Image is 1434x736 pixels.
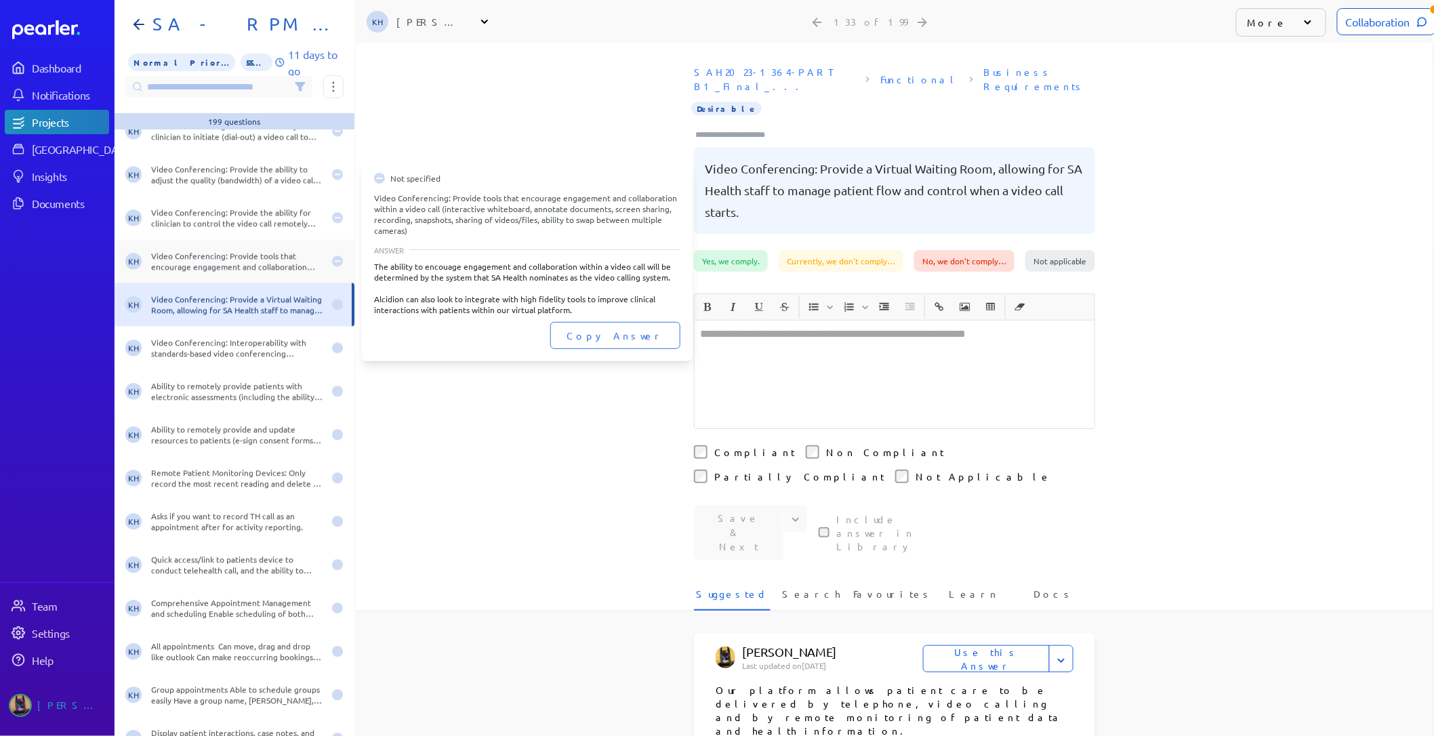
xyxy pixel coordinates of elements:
[151,510,323,532] div: Asks if you want to record TH call as an appointment after for activity reporting.
[9,694,32,717] img: Tung Nguyen
[694,128,778,142] input: Type here to add tags
[721,295,745,319] span: Italic
[151,597,323,619] div: Comprehensive Appointment Management and scheduling Enable scheduling of both physical and virtua...
[37,694,105,717] div: [PERSON_NAME]
[151,684,323,706] div: Group appointments Able to schedule groups easily Have a group name, [PERSON_NAME], current list ...
[241,54,272,71] span: 55% of Questions Completed
[722,295,745,319] button: Italic
[151,554,323,575] div: Quick access/link to patients device to conduct telehealth call, and the ability to record this a...
[125,556,142,573] span: Kaye Hocking
[5,191,109,216] a: Documents
[873,295,896,319] button: Increase Indent
[5,110,109,134] a: Projects
[1008,295,1031,319] button: Clear Formatting
[923,645,1050,672] button: Use this Answer
[694,250,768,272] div: Yes, we comply.
[5,164,109,188] a: Insights
[209,116,261,127] div: 199 questions
[567,329,664,342] span: Copy Answer
[125,383,142,399] span: Kaye Hocking
[836,512,951,553] label: This checkbox controls whether your answer will be included in the Answer Library for future use
[151,424,323,445] div: Ability to remotely provide and update resources to patients (e-sign consent forms, education, PR...
[151,640,323,662] div: All appointments Can move, drag and drop like outlook Can make reoccurring bookings (similar to o...
[390,173,441,184] span: Not specified
[125,470,142,486] span: Kaye Hocking
[742,644,943,660] p: [PERSON_NAME]
[5,689,109,722] a: Tung Nguyen's photo[PERSON_NAME]
[802,295,825,319] button: Insert Unordered List
[742,660,923,671] p: Last updated on [DATE]
[689,60,861,99] span: Document: SAH2023-1364-PART B1_Final_Alcidion response.xlsx
[5,137,109,161] a: [GEOGRAPHIC_DATA]
[853,587,933,609] span: Favourites
[12,20,109,39] a: Dashboard
[747,295,771,319] button: Underline
[32,115,108,129] div: Projects
[125,296,142,312] span: Kaye Hocking
[125,123,142,139] span: Kaye Hocking
[5,621,109,645] a: Settings
[914,250,1015,272] div: No, we don't comply…
[125,687,142,703] span: Kaye Hocking
[32,169,108,183] div: Insights
[714,445,795,459] label: Compliant
[691,102,762,115] span: Importance Desirable
[696,587,768,609] span: Suggested
[826,445,944,459] label: Non Compliant
[151,250,323,272] div: Video Conferencing: Provide tools that encourage engagement and collaboration within a video call...
[927,295,951,319] span: Insert link
[5,648,109,672] a: Help
[288,46,344,79] p: 11 days to go
[872,295,897,319] span: Increase Indent
[147,14,333,35] h1: SA - RPM - Part B1
[32,626,108,640] div: Settings
[396,15,464,28] div: [PERSON_NAME]
[834,16,907,28] div: 133 of 199
[979,295,1002,319] button: Insert table
[1248,16,1288,29] p: More
[151,380,323,402] div: Ability to remotely provide patients with electronic assessments (including the ability for branc...
[802,295,836,319] span: Insert Unordered List
[151,207,323,228] div: Video Conferencing: Provide the ability for clinician to control the video call remotely (end vid...
[125,166,142,182] span: Kaye Hocking
[1033,587,1073,609] span: Docs
[367,11,388,33] span: Kaye Hocking
[954,295,977,319] button: Insert Image
[779,250,903,272] div: Currently, we don't comply…
[979,295,1003,319] span: Insert table
[151,467,323,489] div: Remote Patient Monitoring Devices: Only record the most recent reading and delete it after succes...
[979,60,1101,99] span: Section: Business Requirements
[151,163,323,185] div: Video Conferencing: Provide the ability to adjust the quality (bandwidth) of a video call, allowi...
[5,56,109,80] a: Dashboard
[916,470,1051,483] label: Not Applicable
[128,54,235,71] span: Priority
[714,470,884,483] label: Partially Compliant
[5,83,109,107] a: Notifications
[705,158,1084,223] pre: Video Conferencing: Provide a Virtual Waiting Room, allowing for SA Health staff to manage patien...
[125,209,142,226] span: Kaye Hocking
[125,253,142,269] span: Kaye Hocking
[125,643,142,659] span: Kaye Hocking
[837,295,871,319] span: Insert Ordered List
[898,295,922,319] span: Decrease Indent
[32,142,133,156] div: [GEOGRAPHIC_DATA]
[374,246,404,254] span: ANSWER
[151,337,323,359] div: Video Conferencing: Interoperability with standards-based video conferencing protocols (SIP/H.323).
[773,295,797,319] span: Strike through
[953,295,977,319] span: Insert Image
[1049,645,1073,672] button: Expand
[32,653,108,667] div: Help
[32,599,108,613] div: Team
[5,594,109,618] a: Team
[875,67,964,92] span: Sheet: Functional
[695,295,720,319] span: Bold
[819,527,829,538] input: This checkbox controls whether your answer will be included in the Answer Library for future use
[374,192,680,236] div: Video Conferencing: Provide tools that encourage engagement and collaboration within a video call...
[125,340,142,356] span: Kaye Hocking
[32,61,108,75] div: Dashboard
[125,426,142,443] span: Kaye Hocking
[550,322,680,349] button: Copy Answer
[374,261,680,315] div: The ability to encouage engagement and collaboration within a video call will be determined by th...
[949,587,999,609] span: Learn
[151,293,323,315] div: Video Conferencing: Provide a Virtual Waiting Room, allowing for SA Health staff to manage patien...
